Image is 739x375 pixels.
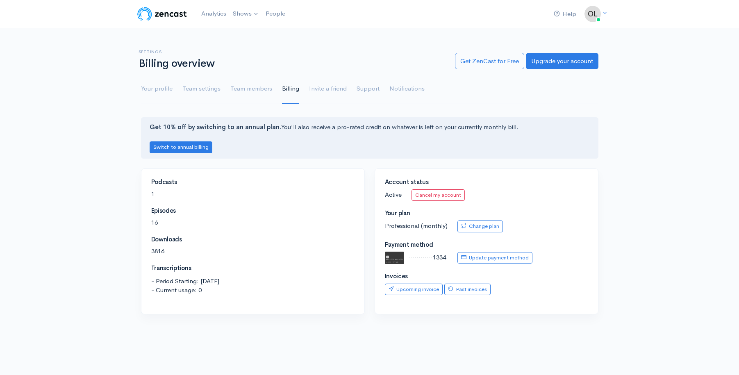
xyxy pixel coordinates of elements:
[151,218,355,227] p: 16
[182,74,221,104] a: Team settings
[550,5,580,23] a: Help
[444,284,491,295] a: Past invoices
[385,273,588,280] h4: Invoices
[151,189,355,199] p: 1
[136,6,188,22] img: ZenCast Logo
[385,220,588,232] p: Professional (monthly)
[150,143,212,150] a: Switch to annual billing
[408,253,446,261] span: ············1334
[385,189,588,201] p: Active
[139,58,445,70] h1: Billing overview
[151,277,355,286] span: - Period Starting: [DATE]
[457,220,503,232] a: Change plan
[385,252,405,264] img: default.svg
[139,50,445,54] h6: Settings
[151,265,355,272] h4: Transcriptions
[262,5,289,23] a: People
[584,6,601,22] img: ...
[150,141,212,153] button: Switch to annual billing
[412,189,465,201] a: Cancel my account
[150,123,281,131] strong: Get 10% off by switching to an annual plan.
[389,74,425,104] a: Notifications
[141,74,173,104] a: Your profile
[230,74,272,104] a: Team members
[282,74,299,104] a: Billing
[151,236,355,243] h4: Downloads
[309,74,347,104] a: Invite a friend
[385,179,588,186] h4: Account status
[151,207,355,214] h4: Episodes
[385,284,443,295] a: Upcoming invoice
[357,74,380,104] a: Support
[198,5,230,23] a: Analytics
[455,53,524,70] a: Get ZenCast for Free
[141,117,598,159] div: You'll also receive a pro-rated credit on whatever is left on your currently monthly bill.
[385,241,588,248] h4: Payment method
[151,286,355,295] span: - Current usage: 0
[711,347,731,367] iframe: gist-messenger-bubble-iframe
[385,210,588,217] h4: Your plan
[457,252,532,264] a: Update payment method
[230,5,262,23] a: Shows
[151,179,355,186] h4: Podcasts
[526,53,598,70] a: Upgrade your account
[151,247,355,256] p: 3816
